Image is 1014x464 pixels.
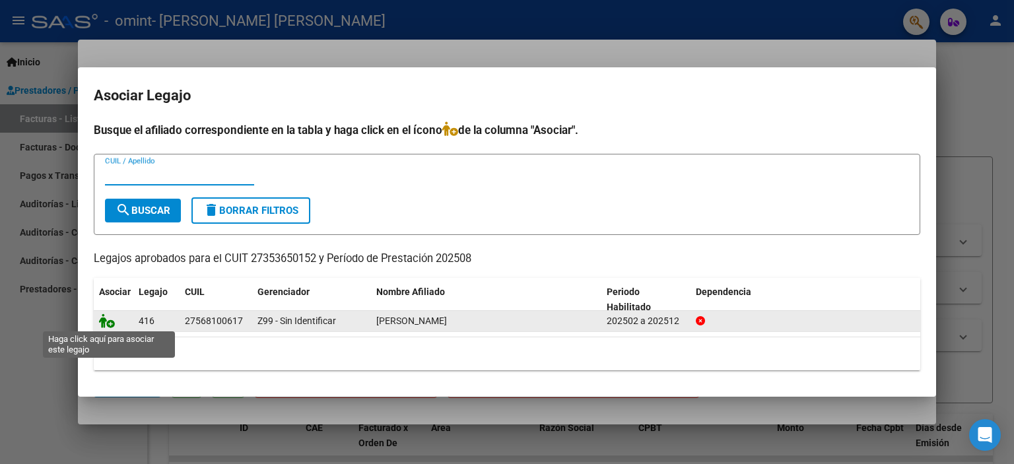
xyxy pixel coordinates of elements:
[116,202,131,218] mat-icon: search
[607,314,685,329] div: 202502 a 202512
[105,199,181,222] button: Buscar
[376,286,445,297] span: Nombre Afiliado
[185,314,243,329] div: 27568100617
[376,315,447,326] span: MURATORE FIORELLA
[116,205,170,216] span: Buscar
[94,278,133,321] datatable-header-cell: Asociar
[691,278,921,321] datatable-header-cell: Dependencia
[133,278,180,321] datatable-header-cell: Legajo
[371,278,601,321] datatable-header-cell: Nombre Afiliado
[252,278,371,321] datatable-header-cell: Gerenciador
[139,286,168,297] span: Legajo
[99,286,131,297] span: Asociar
[257,315,336,326] span: Z99 - Sin Identificar
[94,337,920,370] div: 1 registros
[191,197,310,224] button: Borrar Filtros
[180,278,252,321] datatable-header-cell: CUIL
[607,286,651,312] span: Periodo Habilitado
[94,83,920,108] h2: Asociar Legajo
[94,251,920,267] p: Legajos aprobados para el CUIT 27353650152 y Período de Prestación 202508
[185,286,205,297] span: CUIL
[969,419,1001,451] div: Open Intercom Messenger
[257,286,310,297] span: Gerenciador
[139,315,154,326] span: 416
[601,278,691,321] datatable-header-cell: Periodo Habilitado
[203,202,219,218] mat-icon: delete
[696,286,751,297] span: Dependencia
[203,205,298,216] span: Borrar Filtros
[94,121,920,139] h4: Busque el afiliado correspondiente en la tabla y haga click en el ícono de la columna "Asociar".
